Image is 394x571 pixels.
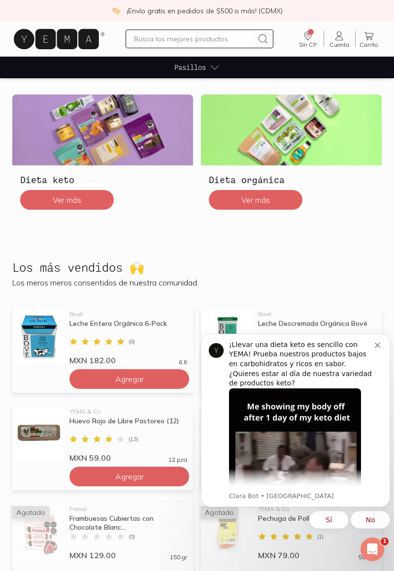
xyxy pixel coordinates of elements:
[12,505,66,558] img: Frambuesas Cubiertas con Chocolate Blanco y Chocolate Amargo
[20,173,185,186] h3: Dieta keto
[317,534,324,539] span: ( 1 )
[359,554,376,560] span: 500 gr
[12,408,66,461] img: Huevo Rojo de Libre Pastoreo (12)
[12,95,193,165] img: Dieta keto
[197,325,394,535] iframe: Intercom notifications mensaje
[20,190,114,210] button: Ver más
[69,550,116,560] span: MXN 129.00
[12,405,193,463] a: Huevo Rojo de Libre Pastoreo (12)YEMA & CoHuevo Rojo de Libre Pastoreo (12)(13)MXN 59.0012 pza
[168,457,187,463] span: 12 pza
[293,30,324,48] a: Dirección no especificada
[209,173,374,186] h3: Dieta orgánica
[258,319,376,337] div: Leche Descremada Orgánica Bové
[201,307,382,365] a: Leche Descremada Orgánica BovéBovéLeche Descremada Orgánica Bové(3)MXN 34.001 lt
[299,41,317,48] span: Sin CP
[69,369,189,389] button: Agregar
[201,95,382,165] img: Dieta orgánica
[69,467,189,486] button: Agregar
[12,261,144,274] h2: Los más vendidos 🙌
[12,506,49,519] span: Agotado
[69,319,187,337] div: Leche Entera Orgánica 6-Pack
[258,550,299,560] span: MXN 79.00
[12,310,66,363] img: Leche Entera Orgánica 6-Pack
[12,95,193,218] a: Dieta ketoDieta ketoVer más
[174,62,206,72] span: Pasillos
[129,339,135,345] span: ( 6 )
[179,359,187,365] span: 6 lt
[356,30,382,48] a: Carrito
[112,6,121,15] img: check
[170,554,187,560] span: 150 gr
[129,436,138,442] span: ( 13 )
[129,534,135,539] span: ( 0 )
[258,311,376,317] div: Bové
[329,41,349,48] span: Cuenta
[127,6,283,16] p: ¡Envío gratis en pedidos de $500 o más! (CDMX)
[12,307,193,365] a: Leche Entera Orgánica 6-PackBovéLeche Entera Orgánica 6-Pack(6)MXN 182.006 lt
[209,190,302,210] button: Ver más
[69,453,111,463] span: MXN 59.00
[12,502,193,560] a: Frambuesas Cubiertas con Chocolate Blanco y Chocolate AmargoAgotadoFranuíFrambuesas Cubiertas con...
[381,538,389,545] span: 1
[361,538,384,561] iframe: Intercom live chat
[360,41,378,48] span: Carrito
[69,506,187,512] div: Franuí
[324,30,355,48] a: Cuenta
[69,514,187,532] div: Frambuesas Cubiertas con Chocolate Blanc...
[115,374,144,384] span: Agregar
[201,310,254,363] img: Leche Descremada Orgánica Bové
[115,472,144,481] span: Agregar
[69,416,187,434] div: Huevo Rojo de Libre Pastoreo (12)
[12,278,382,287] p: Los meros meros consentidos de nuestra comunidad
[69,355,116,365] span: MXN 182.00
[201,95,382,218] a: Dieta orgánicaDieta orgánicaVer más
[69,311,187,317] div: Bové
[69,409,187,414] div: YEMA & Co
[134,33,254,45] input: Busca los mejores productos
